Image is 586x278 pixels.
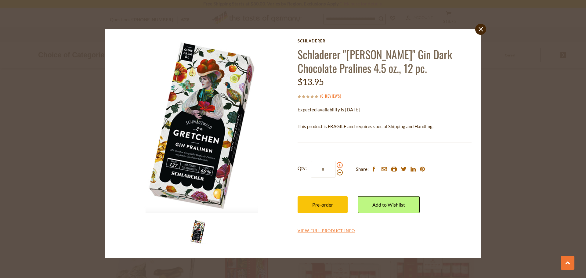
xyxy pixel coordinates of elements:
[298,123,472,130] p: This product is FRAGILE and requires special Shipping and Handling.
[311,161,336,178] input: Qty:
[298,106,472,114] p: Expected availability is [DATE]
[320,93,341,99] span: ( )
[312,202,333,208] span: Pre-order
[298,77,324,87] span: $13.95
[298,164,307,172] strong: Qty:
[321,93,340,99] a: 0 Reviews
[358,196,420,213] a: Add to Wishlist
[186,220,210,244] img: Schladerer "Gretchen" Gin Dark Chocolate Pralines 4.5 oz., 12 pc.
[114,38,289,213] img: Schladerer "Gretchen" Gin Dark Chocolate Pralines 4.5 oz., 12 pc.
[298,196,348,213] button: Pre-order
[298,38,472,43] a: Schladerer
[303,135,472,143] li: We will ship this product in heat-protective, cushioned packaging and ice during warm weather mon...
[298,228,355,234] a: View Full Product Info
[298,46,452,76] a: Schladerer "[PERSON_NAME]" Gin Dark Chocolate Pralines 4.5 oz., 12 pc.
[356,165,369,173] span: Share:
